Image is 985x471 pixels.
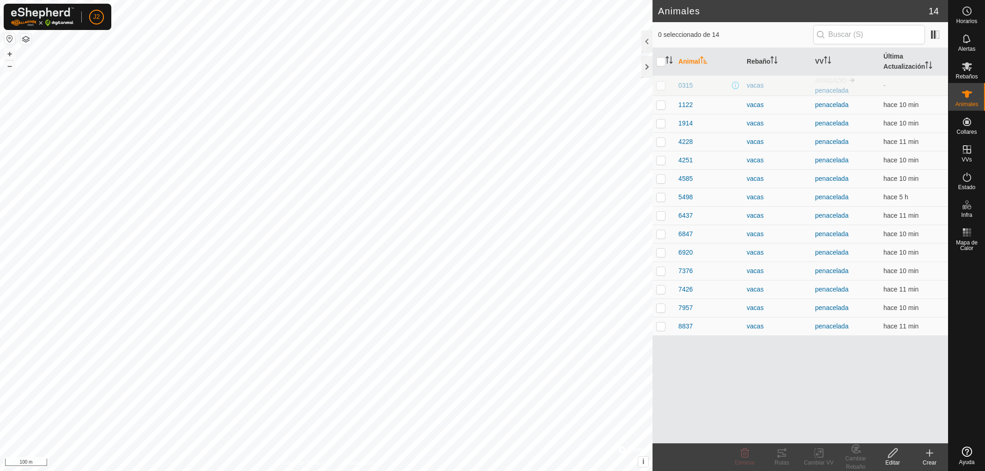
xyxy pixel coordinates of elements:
p-sorticon: Activar para ordenar [665,58,673,65]
a: penacelada [815,156,848,164]
span: 16 sept 2025, 12:33 [883,175,919,182]
button: Capas del Mapa [20,34,31,45]
span: 16 sept 2025, 12:33 [883,304,919,311]
div: Cambiar Rebaño [837,454,874,471]
span: 8837 [678,322,693,331]
th: VV [811,48,880,76]
span: 16 sept 2025, 12:33 [883,267,919,274]
div: vacas [747,303,808,313]
span: 4251 [678,155,693,165]
a: penacelada [815,322,848,330]
a: Ayuda [949,443,985,469]
a: penacelada [815,230,848,238]
span: 16 sept 2025, 12:33 [883,101,919,108]
button: + [4,48,15,60]
div: vacas [747,119,808,128]
span: J2 [93,12,100,22]
span: 6437 [678,211,693,221]
span: 16 sept 2025, 12:32 [883,286,919,293]
th: Rebaño [743,48,811,76]
span: Horarios [956,18,977,24]
span: 5498 [678,192,693,202]
span: 4585 [678,174,693,184]
a: penacelada [815,286,848,293]
span: Rebaños [955,74,978,79]
div: vacas [747,211,808,221]
div: vacas [747,81,808,90]
a: Contáctenos [343,459,374,467]
img: Logo Gallagher [11,7,74,26]
div: vacas [747,174,808,184]
p-sorticon: Activar para ordenar [824,58,831,65]
span: Estado [958,185,975,190]
a: Política de Privacidad [278,459,332,467]
div: vacas [747,229,808,239]
a: penacelada [815,193,848,201]
a: penacelada [815,87,848,94]
span: 6920 [678,248,693,257]
a: penacelada [815,175,848,182]
span: 16 sept 2025, 12:32 [883,156,919,164]
span: Eliminar [735,459,755,466]
div: vacas [747,137,808,147]
div: vacas [747,100,808,110]
span: APAGADO [815,77,846,84]
a: penacelada [815,119,848,127]
span: VVs [961,157,972,162]
span: 4228 [678,137,693,147]
a: penacelada [815,138,848,145]
span: Infra [961,212,972,218]
div: Rutas [763,459,800,467]
span: 6847 [678,229,693,239]
th: Última Actualización [880,48,948,76]
span: 16 sept 2025, 12:32 [883,322,919,330]
div: vacas [747,192,808,202]
span: 16 sept 2025, 12:32 [883,249,919,256]
span: Animales [955,101,978,107]
a: penacelada [815,267,848,274]
a: penacelada [815,249,848,256]
span: 14 [929,4,939,18]
span: 7376 [678,266,693,276]
span: 1122 [678,100,693,110]
div: vacas [747,248,808,257]
div: vacas [747,266,808,276]
span: 0315 [678,81,693,90]
div: Cambiar VV [800,459,837,467]
span: 16 sept 2025, 7:32 [883,193,908,201]
a: penacelada [815,212,848,219]
div: vacas [747,155,808,165]
button: i [638,457,648,467]
span: Mapa de Calor [951,240,983,251]
span: 1914 [678,119,693,128]
div: Editar [874,459,911,467]
div: vacas [747,285,808,294]
p-sorticon: Activar para ordenar [925,63,932,70]
button: Restablecer Mapa [4,33,15,44]
span: 16 sept 2025, 12:32 [883,230,919,238]
span: 16 sept 2025, 12:32 [883,212,919,219]
th: Animal [675,48,743,76]
div: Crear [911,459,948,467]
a: penacelada [815,101,848,108]
button: – [4,60,15,72]
p-sorticon: Activar para ordenar [700,58,707,65]
span: Collares [956,129,977,135]
span: - [883,82,886,89]
input: Buscar (S) [813,25,925,44]
span: 16 sept 2025, 12:32 [883,119,919,127]
img: hasta [848,77,856,84]
span: Ayuda [959,459,975,465]
span: 16 sept 2025, 12:32 [883,138,919,145]
div: vacas [747,322,808,331]
span: 0 seleccionado de 14 [658,30,813,40]
a: penacelada [815,304,848,311]
span: Alertas [958,46,975,52]
p-sorticon: Activar para ordenar [770,58,778,65]
span: i [642,458,644,465]
h2: Animales [658,6,929,17]
span: 7957 [678,303,693,313]
span: 7426 [678,285,693,294]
